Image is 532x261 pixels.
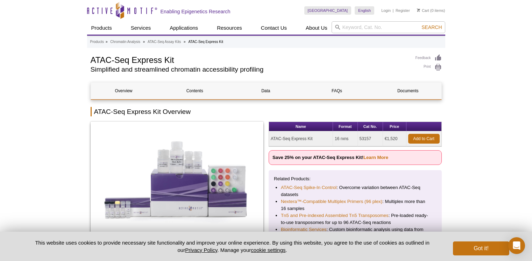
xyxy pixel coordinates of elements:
a: Login [381,8,391,13]
li: : Custom bioinformatic analysis using data from our kits [281,226,430,240]
a: Data [233,82,299,99]
li: : Overcome variation between ATAC-Seq datasets [281,184,430,198]
a: Nextera™-Compatible Multiplex Primers (96 plex) [281,198,382,205]
a: Contact Us [257,21,291,35]
a: FAQs [304,82,370,99]
td: 16 rxns [333,131,358,146]
a: Applications [165,21,202,35]
h1: ATAC-Seq Express Kit [91,54,409,65]
a: [GEOGRAPHIC_DATA] [304,6,352,15]
a: Services [127,21,155,35]
a: Resources [213,21,246,35]
a: Learn More [363,155,388,160]
input: Keyword, Cat. No. [332,21,445,33]
button: cookie settings [251,247,285,253]
p: Related Products: [274,175,437,182]
img: Your Cart [417,8,420,12]
h2: Simplified and streamlined chromatin accessibility profiling [91,66,409,73]
span: Search [421,24,442,30]
a: ATAC-Seq Spike-In Control [281,184,336,191]
img: ATAC-Seq Express Kit [91,122,264,237]
button: Got it! [453,241,509,255]
th: Price [383,122,406,131]
li: (0 items) [417,6,445,15]
li: | [393,6,394,15]
div: Open Intercom Messenger [508,237,525,254]
li: ATAC-Seq Express Kit [188,40,223,44]
a: Chromatin Analysis [110,39,140,45]
a: Bioinformatic Services [281,226,326,233]
li: » [184,40,186,44]
a: Print [416,64,442,71]
h2: Enabling Epigenetics Research [161,8,230,15]
strong: Save 25% on your ATAC-Seq Express Kit! [272,155,388,160]
li: » [143,40,145,44]
a: Privacy Policy [185,247,217,253]
h2: ATAC-Seq Express Kit Overview [91,107,442,116]
a: Add to Cart [408,134,440,144]
a: ATAC-Seq Assay Kits [148,39,181,45]
th: Cat No. [358,122,383,131]
a: English [355,6,374,15]
td: ATAC-Seq Express Kit [269,131,333,146]
li: » [106,40,108,44]
a: About Us [302,21,332,35]
a: Tn5 and Pre-indexed Assembled Tn5 Transposomes [281,212,389,219]
li: : Pre-loaded ready-to-use transposomes for up to 96 ATAC-Seq reactions [281,212,430,226]
td: 53157 [358,131,383,146]
a: Feedback [416,54,442,62]
li: : Multiplex more than 16 samples [281,198,430,212]
td: €1,520 [383,131,406,146]
p: This website uses cookies to provide necessary site functionality and improve your online experie... [23,239,442,254]
a: Overview [91,82,157,99]
th: Format [333,122,358,131]
a: Contents [162,82,228,99]
a: Products [90,39,104,45]
a: Cart [417,8,429,13]
a: Products [87,21,116,35]
th: Name [269,122,333,131]
button: Search [419,24,444,30]
a: Register [396,8,410,13]
a: Documents [375,82,441,99]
